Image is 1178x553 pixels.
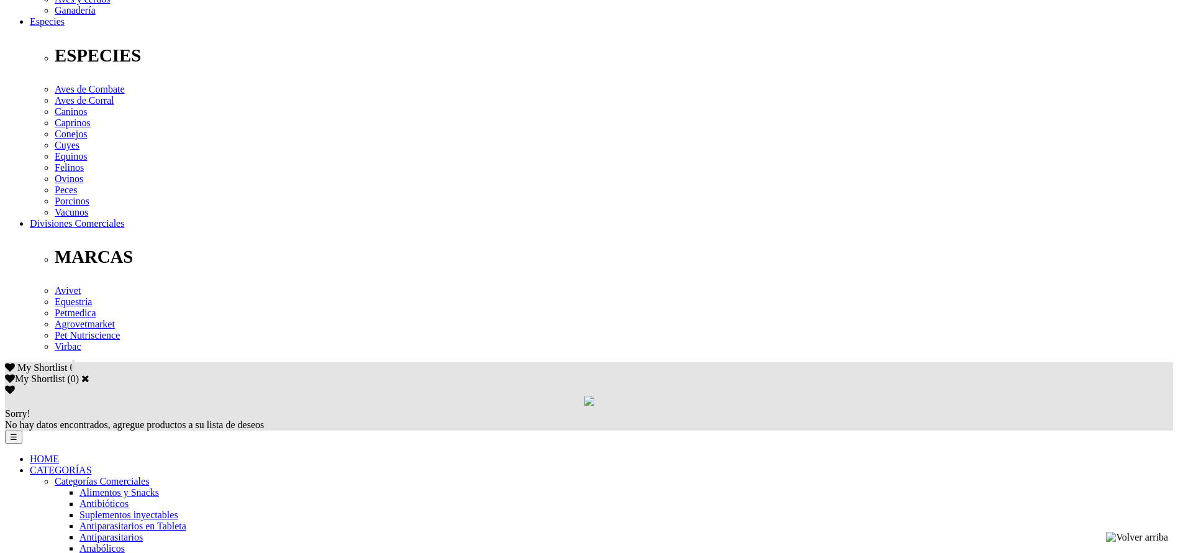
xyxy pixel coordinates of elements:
[55,129,87,139] a: Conejos
[30,465,92,475] a: CATEGORÍAS
[55,84,125,94] a: Aves de Combate
[55,207,88,217] a: Vacunos
[81,373,89,383] a: Cerrar
[1106,532,1168,543] img: Volver arriba
[55,117,91,128] a: Caprinos
[584,396,594,406] img: loading.gif
[55,285,81,296] a: Avivet
[55,476,149,487] a: Categorías Comerciales
[55,185,77,195] a: Peces
[5,408,1173,431] div: No hay datos encontrados, agregue productos a su lista de deseos
[30,218,124,229] a: Divisiones Comerciales
[55,330,120,340] a: Pet Nutriscience
[79,532,143,542] a: Antiparasitarios
[55,5,96,16] a: Ganadería
[55,106,87,117] a: Caninos
[70,362,75,373] span: 0
[5,373,65,384] label: My Shortlist
[5,408,30,419] span: Sorry!
[30,16,65,27] a: Especies
[55,45,1173,66] p: ESPECIES
[55,162,84,173] a: Felinos
[71,373,76,384] label: 0
[5,431,22,444] button: ☰
[55,140,79,150] a: Cuyes
[55,95,114,106] a: Aves de Corral
[55,196,89,206] a: Porcinos
[17,362,67,373] span: My Shortlist
[55,308,96,318] a: Petmedica
[55,247,1173,267] p: MARCAS
[55,296,92,307] a: Equestria
[79,510,178,520] a: Suplementos inyectables
[55,319,115,329] a: Agrovetmarket
[67,373,79,384] span: ( )
[55,341,81,352] a: Virbac
[55,151,87,162] a: Equinos
[79,487,159,498] a: Alimentos y Snacks
[79,521,186,531] a: Antiparasitarios en Tableta
[55,173,83,184] a: Ovinos
[30,454,59,464] a: HOME
[79,498,129,509] a: Antibióticos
